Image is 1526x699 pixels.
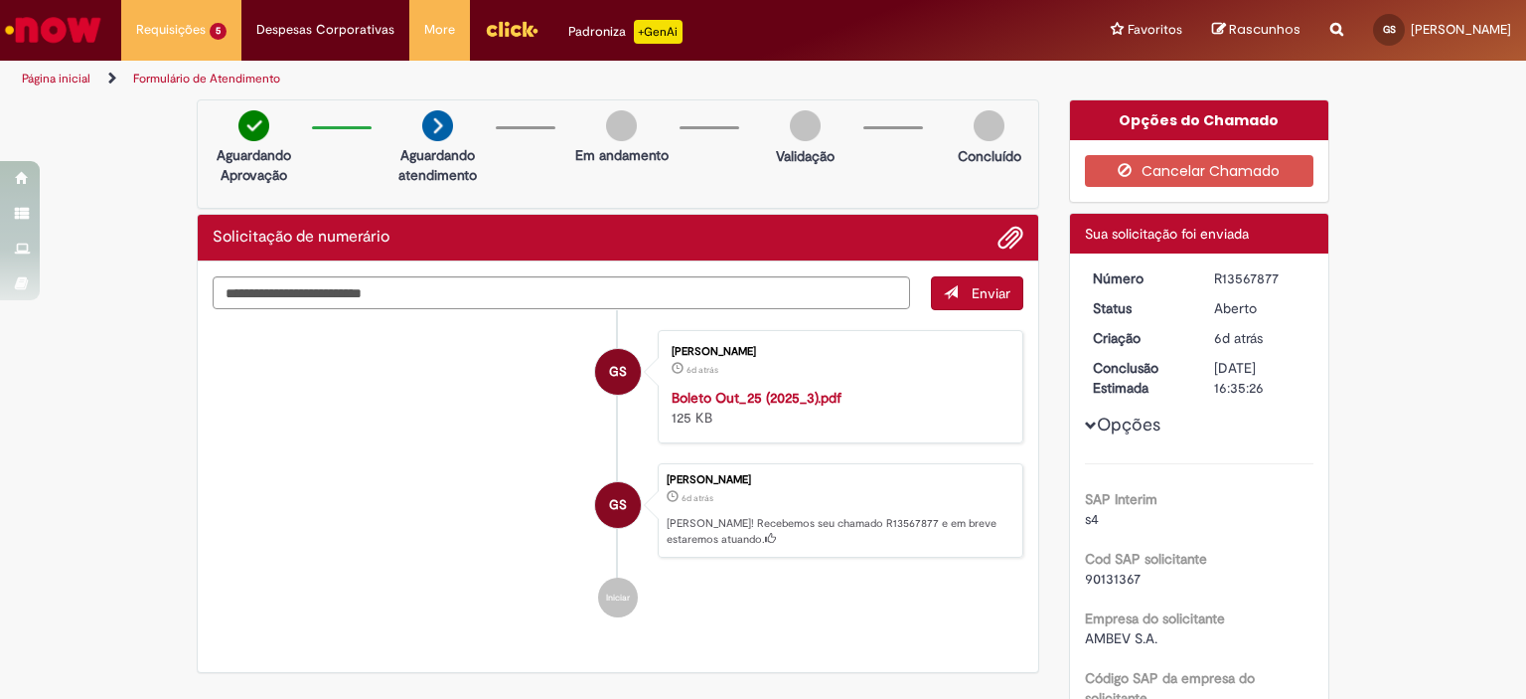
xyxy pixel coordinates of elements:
[213,310,1023,638] ul: Histórico de tíquete
[974,110,1004,141] img: img-circle-grey.png
[595,349,641,395] div: Gustavo Damasceno Silva
[1212,21,1300,40] a: Rascunhos
[1214,329,1263,347] time: 25/09/2025 16:35:23
[972,284,1010,302] span: Enviar
[1085,510,1099,528] span: s4
[575,145,669,165] p: Em andamento
[15,61,1002,97] ul: Trilhas de página
[210,23,227,40] span: 5
[2,10,104,50] img: ServiceNow
[958,146,1021,166] p: Concluído
[422,110,453,141] img: arrow-next.png
[1085,610,1225,627] b: Empresa do solicitante
[424,20,455,40] span: More
[682,492,713,504] span: 6d atrás
[256,20,394,40] span: Despesas Corporativas
[1085,570,1141,588] span: 90131367
[1085,490,1157,508] b: SAP Interim
[22,71,90,87] a: Página inicial
[667,474,1012,486] div: [PERSON_NAME]
[1078,328,1200,348] dt: Criação
[389,145,486,185] p: Aguardando atendimento
[213,463,1023,559] li: Gustavo Damasceno Silva
[634,20,683,44] p: +GenAi
[213,276,910,310] textarea: Digite sua mensagem aqui...
[136,20,206,40] span: Requisições
[672,389,841,407] a: Boleto Out_25 (2025_3).pdf
[1229,20,1300,39] span: Rascunhos
[609,348,627,396] span: GS
[606,110,637,141] img: img-circle-grey.png
[1411,21,1511,38] span: [PERSON_NAME]
[485,14,538,44] img: click_logo_yellow_360x200.png
[682,492,713,504] time: 25/09/2025 16:35:23
[1070,100,1329,140] div: Opções do Chamado
[667,516,1012,547] p: [PERSON_NAME]! Recebemos seu chamado R13567877 e em breve estaremos atuando.
[931,276,1023,310] button: Enviar
[790,110,821,141] img: img-circle-grey.png
[1085,225,1249,243] span: Sua solicitação foi enviada
[1128,20,1182,40] span: Favoritos
[1214,268,1306,288] div: R13567877
[672,388,1002,428] div: 125 KB
[672,346,1002,358] div: [PERSON_NAME]
[213,229,389,247] h2: Solicitação de numerário Histórico de tíquete
[1214,328,1306,348] div: 25/09/2025 16:35:23
[1085,155,1314,187] button: Cancelar Chamado
[776,146,835,166] p: Validação
[687,364,718,376] span: 6d atrás
[1078,298,1200,318] dt: Status
[568,20,683,44] div: Padroniza
[609,481,627,529] span: GS
[1214,298,1306,318] div: Aberto
[687,364,718,376] time: 25/09/2025 16:35:08
[1383,23,1396,36] span: GS
[1078,358,1200,398] dt: Conclusão Estimada
[1214,329,1263,347] span: 6d atrás
[133,71,280,87] a: Formulário de Atendimento
[238,110,269,141] img: check-circle-green.png
[1078,268,1200,288] dt: Número
[595,482,641,528] div: Gustavo Damasceno Silva
[997,225,1023,251] button: Adicionar anexos
[1214,358,1306,398] div: [DATE] 16:35:26
[1085,629,1157,647] span: AMBEV S.A.
[1085,550,1207,568] b: Cod SAP solicitante
[206,145,302,185] p: Aguardando Aprovação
